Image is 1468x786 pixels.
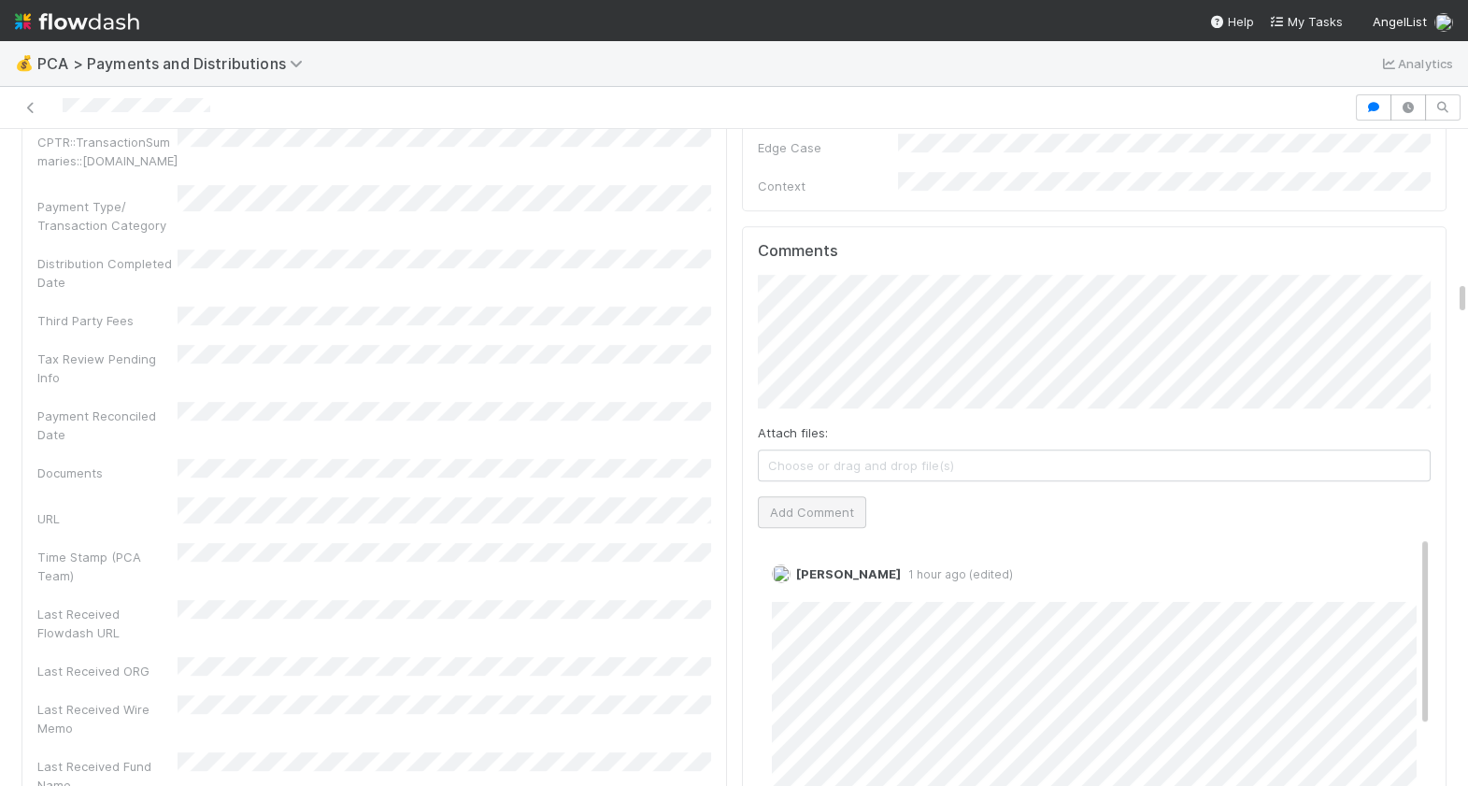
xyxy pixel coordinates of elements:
[15,6,139,37] img: logo-inverted-e16ddd16eac7371096b0.svg
[758,242,1432,261] h5: Comments
[37,605,178,642] div: Last Received Flowdash URL
[901,567,1013,581] span: 1 hour ago (edited)
[1209,12,1254,31] div: Help
[37,133,178,170] div: CPTR::TransactionSummaries::[DOMAIN_NAME]
[37,509,178,528] div: URL
[1269,14,1343,29] span: My Tasks
[37,662,178,680] div: Last Received ORG
[37,464,178,482] div: Documents
[1434,13,1453,32] img: avatar_87e1a465-5456-4979-8ac4-f0cdb5bbfe2d.png
[37,700,178,737] div: Last Received Wire Memo
[15,55,34,71] span: 💰
[758,177,898,195] div: Context
[772,564,791,583] img: avatar_87e1a465-5456-4979-8ac4-f0cdb5bbfe2d.png
[759,450,1431,480] span: Choose or drag and drop file(s)
[758,138,898,157] div: Edge Case
[37,407,178,444] div: Payment Reconciled Date
[37,350,178,387] div: Tax Review Pending Info
[37,548,178,585] div: Time Stamp (PCA Team)
[1269,12,1343,31] a: My Tasks
[37,311,178,330] div: Third Party Fees
[1379,52,1453,75] a: Analytics
[796,566,901,581] span: [PERSON_NAME]
[37,254,178,292] div: Distribution Completed Date
[758,496,866,528] button: Add Comment
[37,54,312,73] span: PCA > Payments and Distributions
[37,197,178,235] div: Payment Type/ Transaction Category
[1373,14,1427,29] span: AngelList
[758,423,828,442] label: Attach files:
